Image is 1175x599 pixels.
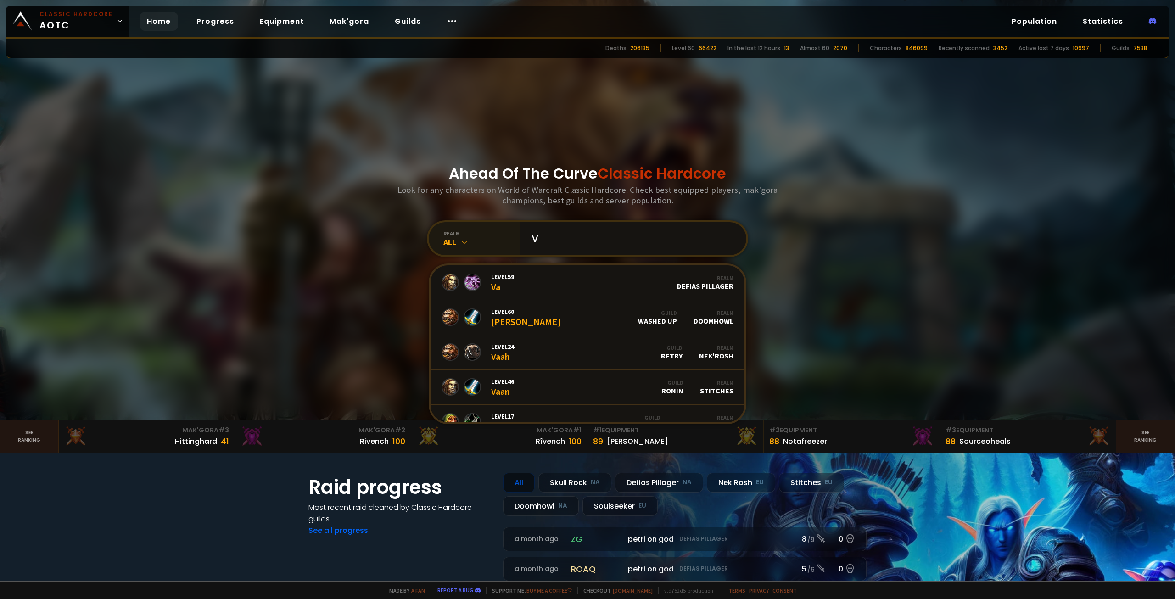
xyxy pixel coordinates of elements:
[526,587,572,594] a: Buy me a coffee
[538,473,611,493] div: Skull Rock
[784,44,789,52] div: 13
[749,587,769,594] a: Privacy
[558,501,567,510] small: NA
[683,478,692,487] small: NA
[940,420,1116,453] a: #3Equipment88Sourceoheals
[140,12,178,31] a: Home
[569,435,582,448] div: 100
[392,435,405,448] div: 100
[431,300,744,335] a: Level60[PERSON_NAME]GuildWashed UpRealmDoomhowl
[322,12,376,31] a: Mak'gora
[699,44,716,52] div: 66422
[769,425,780,435] span: # 2
[491,308,560,327] div: [PERSON_NAME]
[241,425,405,435] div: Mak'Gora
[1133,44,1147,52] div: 7538
[825,478,833,487] small: EU
[591,478,600,487] small: NA
[946,435,956,448] div: 88
[700,379,733,386] div: Realm
[526,222,735,255] input: Search a character...
[384,587,425,594] span: Made by
[536,436,565,447] div: Rîvench
[491,412,514,432] div: Vaac
[672,44,695,52] div: Level 60
[593,425,602,435] span: # 1
[1073,44,1089,52] div: 10997
[449,162,726,185] h1: Ahead Of The Curve
[387,12,428,31] a: Guilds
[503,496,579,516] div: Doomhowl
[677,274,733,281] div: Realm
[308,473,492,502] h1: Raid progress
[638,309,677,325] div: Washed Up
[235,420,411,453] a: Mak'Gora#2Rivench100
[870,44,902,52] div: Characters
[661,379,683,395] div: Ronin
[593,425,758,435] div: Equipment
[308,502,492,525] h4: Most recent raid cleaned by Classic Hardcore guilds
[486,587,572,594] span: Support me,
[833,44,847,52] div: 2070
[59,420,235,453] a: Mak'Gora#3Hittinghard41
[658,587,713,594] span: v. d752d5 - production
[491,412,514,420] span: Level 17
[593,435,603,448] div: 89
[1112,44,1130,52] div: Guilds
[64,425,229,435] div: Mak'Gora
[1018,44,1069,52] div: Active last 7 days
[728,587,745,594] a: Terms
[769,435,779,448] div: 88
[605,44,627,52] div: Deaths
[677,274,733,291] div: Defias Pillager
[577,587,653,594] span: Checkout
[411,420,587,453] a: Mak'Gora#1Rîvench100
[1075,12,1130,31] a: Statistics
[189,12,241,31] a: Progress
[395,425,405,435] span: # 2
[503,473,535,493] div: All
[39,10,113,18] small: Classic Hardcore
[756,478,764,487] small: EU
[946,425,956,435] span: # 3
[661,344,683,351] div: Guild
[638,501,646,510] small: EU
[503,527,867,551] a: a month agozgpetri on godDefias Pillager8 /90
[221,435,229,448] div: 41
[411,587,425,594] a: a fan
[6,6,129,37] a: Classic HardcoreAOTC
[417,425,582,435] div: Mak'Gora
[437,587,473,593] a: Report a bug
[638,309,677,316] div: Guild
[218,425,229,435] span: # 3
[598,163,726,184] span: Classic Hardcore
[360,436,389,447] div: Rivench
[1004,12,1064,31] a: Population
[1116,420,1175,453] a: Seeranking
[677,414,733,421] div: Realm
[607,436,668,447] div: [PERSON_NAME]
[443,230,520,237] div: realm
[431,265,744,300] a: Level59VaRealmDefias Pillager
[308,525,368,536] a: See all progress
[573,425,582,435] span: # 1
[694,309,733,325] div: Doomhowl
[700,379,733,395] div: Stitches
[491,377,514,397] div: Vaan
[491,342,514,362] div: Vaah
[491,308,560,316] span: Level 60
[727,44,780,52] div: In the last 12 hours
[993,44,1007,52] div: 3452
[252,12,311,31] a: Equipment
[587,420,764,453] a: #1Equipment89[PERSON_NAME]
[613,587,653,594] a: [DOMAIN_NAME]
[783,436,827,447] div: Notafreezer
[175,436,217,447] div: Hittinghard
[800,44,829,52] div: Almost 60
[394,185,781,206] h3: Look for any characters on World of Warcraft Classic Hardcore. Check best equipped players, mak'g...
[582,496,658,516] div: Soulseeker
[39,10,113,32] span: AOTC
[661,379,683,386] div: Guild
[661,344,683,360] div: Retry
[582,414,660,430] div: BRICKED UP BROTHERS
